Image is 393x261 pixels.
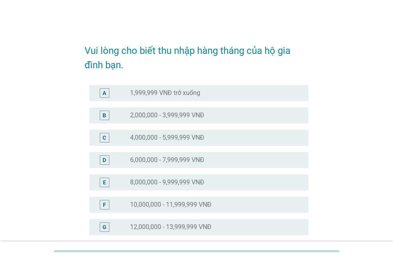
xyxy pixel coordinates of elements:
label: 8,000,000 - 9,999,999 VNĐ [130,178,204,186]
label: 4,000,000 - 5,999,999 VNĐ [130,134,204,142]
div: C [103,133,106,142]
label: 6,000,000 - 7,999,999 VNĐ [130,156,204,164]
div: D [103,156,106,164]
div: B [103,111,106,119]
label: 2,000,000 - 3,999,999 VNĐ [130,111,204,119]
div: G [103,223,107,231]
label: 12,000,000 - 13,999,999 VNĐ [130,223,211,231]
label: 1,999,999 VNĐ trở xuống [130,89,200,97]
div: F [103,200,106,209]
label: 10,000,000 - 11,999,999 VNĐ [130,201,211,209]
div: E [103,178,106,186]
h2: Vui lòng cho biết thu nhập hàng tháng của hộ gia đình bạn. [85,36,308,72]
div: A [103,89,106,97]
